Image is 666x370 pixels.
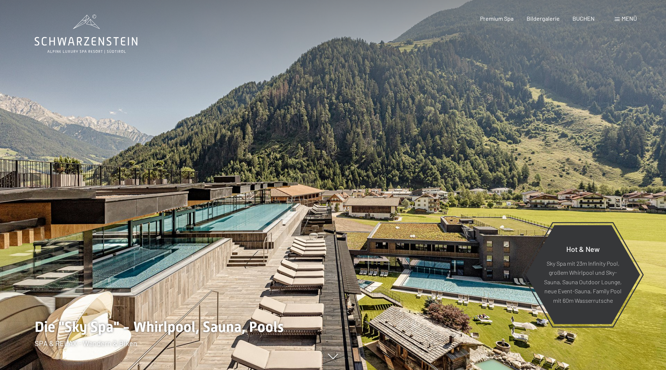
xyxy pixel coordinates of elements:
p: Sky Spa mit 23m Infinity Pool, großem Whirlpool und Sky-Sauna, Sauna Outdoor Lounge, neue Event-S... [543,258,622,305]
a: Bildergalerie [527,15,560,22]
a: Premium Spa [480,15,514,22]
span: Die "Sky Spa" - Whirlpool, Sauna, Pools [35,318,284,335]
span: Hot & New [566,244,600,253]
a: BUCHEN [572,15,595,22]
span: SPA & RELAX - Wandern & Biken [35,339,137,347]
span: Menü [622,15,637,22]
a: Hot & New Sky Spa mit 23m Infinity Pool, großem Whirlpool und Sky-Sauna, Sauna Outdoor Lounge, ne... [525,225,641,325]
